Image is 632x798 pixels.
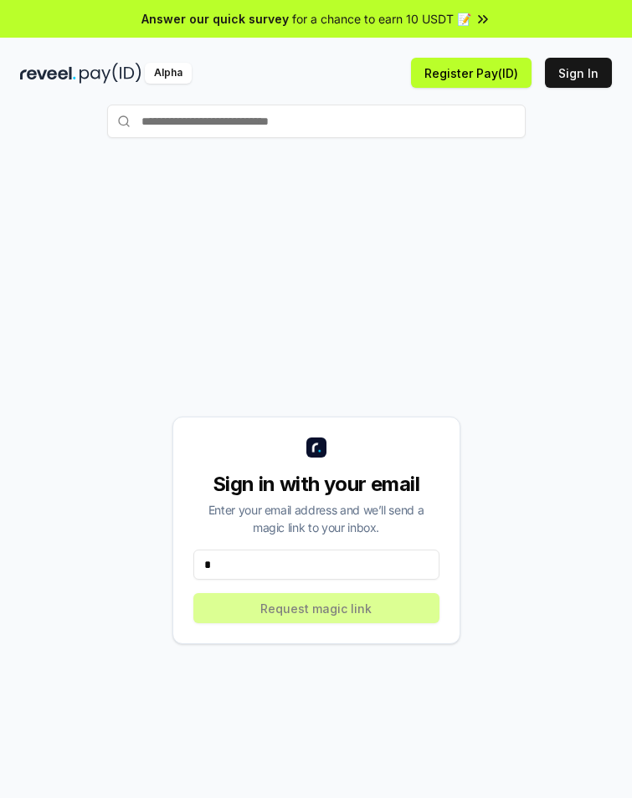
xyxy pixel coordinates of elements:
img: logo_small [306,437,326,458]
div: Enter your email address and we’ll send a magic link to your inbox. [193,501,439,536]
span: for a chance to earn 10 USDT 📝 [292,10,471,28]
div: Alpha [145,63,192,84]
button: Sign In [545,58,612,88]
span: Answer our quick survey [141,10,289,28]
img: pay_id [80,63,141,84]
div: Sign in with your email [193,471,439,498]
img: reveel_dark [20,63,76,84]
button: Register Pay(ID) [411,58,532,88]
